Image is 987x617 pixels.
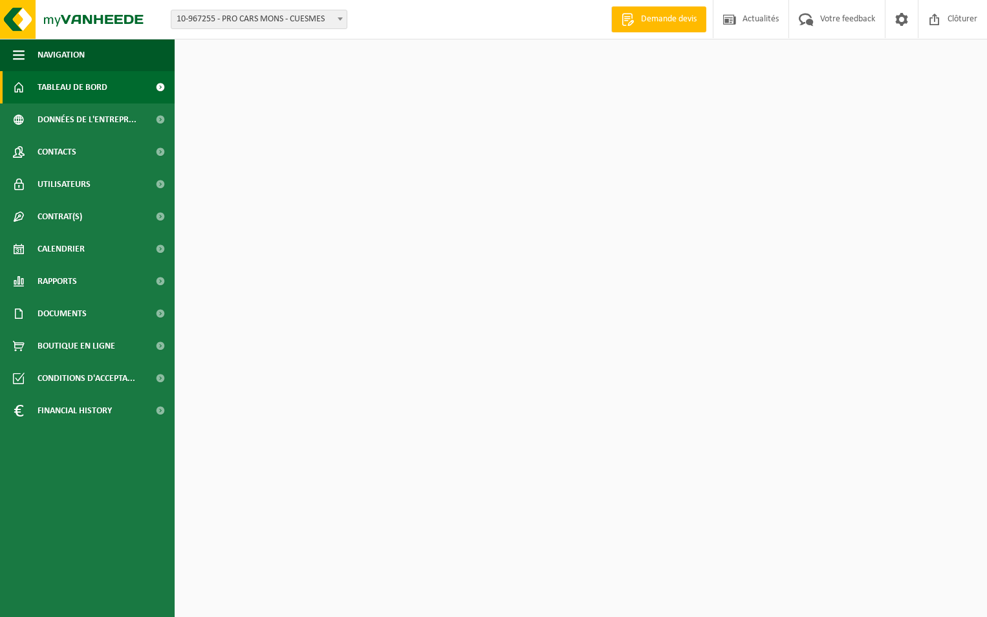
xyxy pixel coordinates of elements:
[611,6,706,32] a: Demande devis
[38,71,107,103] span: Tableau de bord
[38,362,135,395] span: Conditions d'accepta...
[38,395,112,427] span: Financial History
[38,200,82,233] span: Contrat(s)
[171,10,347,28] span: 10-967255 - PRO CARS MONS - CUESMES
[38,298,87,330] span: Documents
[38,39,85,71] span: Navigation
[171,10,347,29] span: 10-967255 - PRO CARS MONS - CUESMES
[38,265,77,298] span: Rapports
[38,103,136,136] span: Données de l'entrepr...
[38,233,85,265] span: Calendrier
[38,168,91,200] span: Utilisateurs
[638,13,700,26] span: Demande devis
[38,136,76,168] span: Contacts
[6,589,216,617] iframe: chat widget
[38,330,115,362] span: Boutique en ligne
